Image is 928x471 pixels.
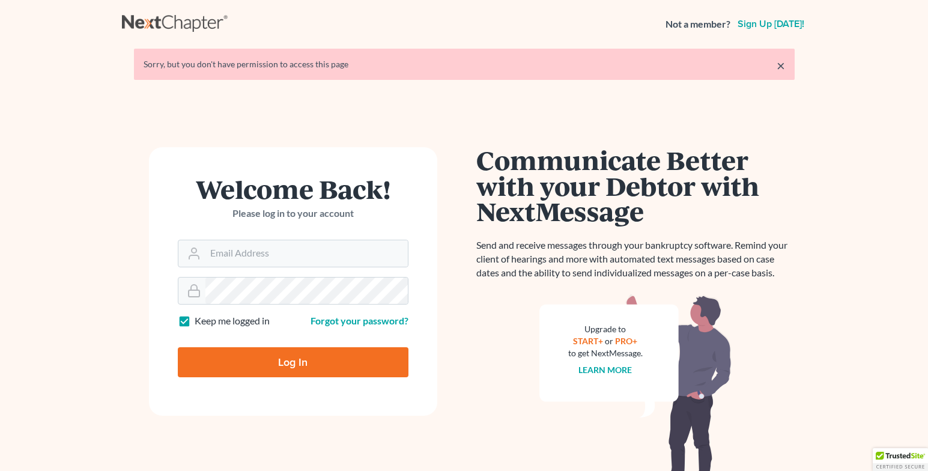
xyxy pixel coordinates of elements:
[568,323,643,335] div: Upgrade to
[873,448,928,471] div: TrustedSite Certified
[777,58,785,73] a: ×
[178,347,408,377] input: Log In
[578,365,632,375] a: Learn more
[205,240,408,267] input: Email Address
[605,336,613,346] span: or
[615,336,637,346] a: PRO+
[178,207,408,220] p: Please log in to your account
[476,147,795,224] h1: Communicate Better with your Debtor with NextMessage
[144,58,785,70] div: Sorry, but you don't have permission to access this page
[178,176,408,202] h1: Welcome Back!
[735,19,807,29] a: Sign up [DATE]!
[666,17,730,31] strong: Not a member?
[568,347,643,359] div: to get NextMessage.
[195,314,270,328] label: Keep me logged in
[573,336,603,346] a: START+
[476,239,795,280] p: Send and receive messages through your bankruptcy software. Remind your client of hearings and mo...
[311,315,408,326] a: Forgot your password?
